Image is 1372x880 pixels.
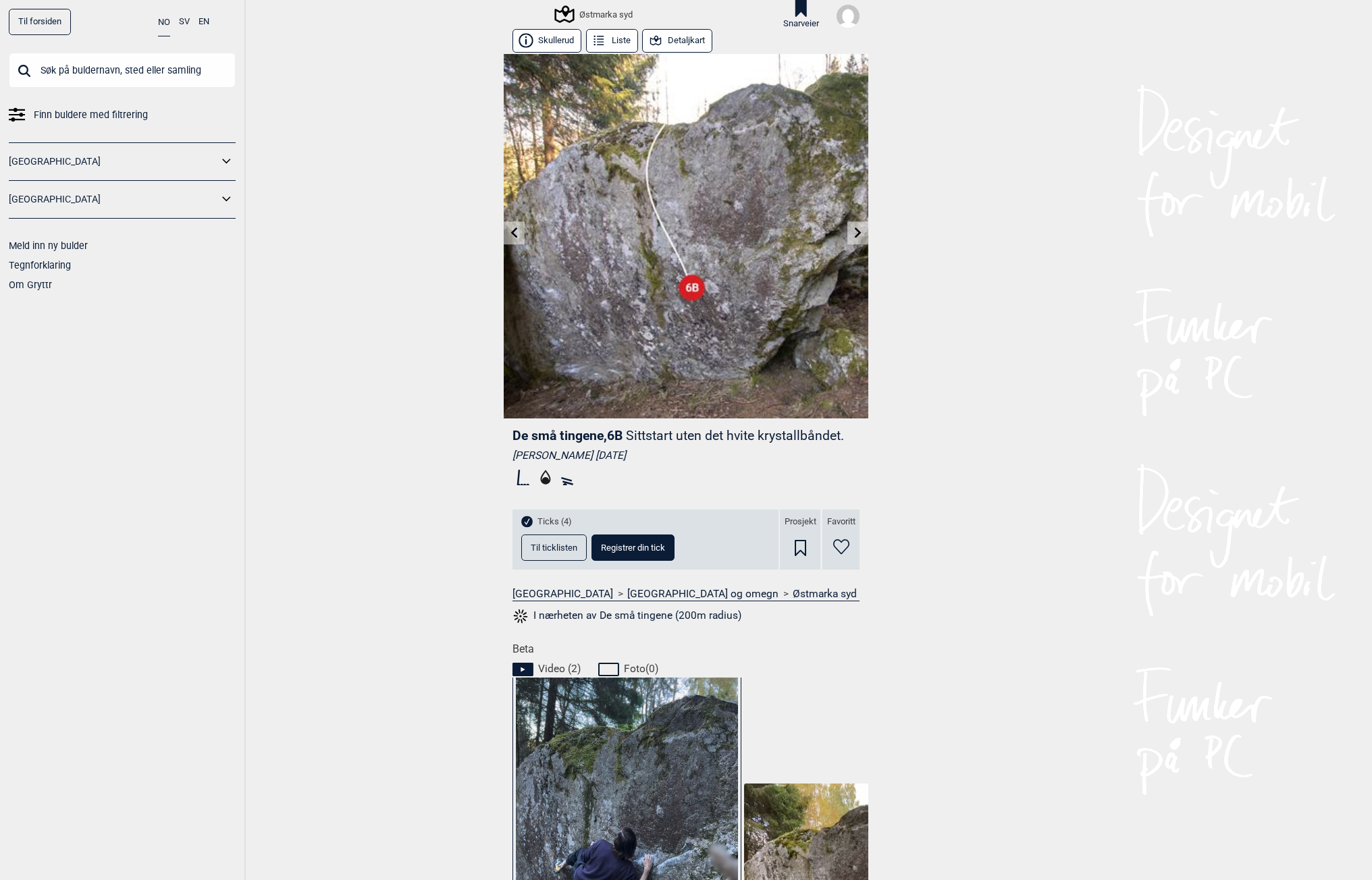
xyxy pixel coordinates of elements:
[504,54,868,418] img: De sma tingene 210617
[538,662,581,676] span: Video ( 2 )
[9,53,236,88] input: Søk på buldernavn, sted eller samling
[837,5,860,28] img: User fallback1
[642,29,712,53] button: Detaljkart
[586,29,638,53] button: Liste
[780,510,820,570] div: Prosjekt
[9,190,218,209] a: [GEOGRAPHIC_DATA]
[591,534,675,561] button: Registrer din tick
[9,105,236,125] a: Finn buldere med filtrering
[512,449,860,462] div: [PERSON_NAME] [DATE]
[9,152,218,171] a: [GEOGRAPHIC_DATA]
[827,516,855,528] span: Favoritt
[793,587,857,601] a: Østmarka syd
[556,6,633,22] div: Østmarka syd
[601,543,665,552] span: Registrer din tick
[9,279,52,290] a: Om Gryttr
[199,9,209,35] button: EN
[512,607,741,625] button: I nærheten av De små tingene (200m radius)
[626,428,844,443] p: Sittstart uten det hvite krystallbåndet.
[9,240,88,251] a: Meld inn ny bulder
[512,428,623,443] span: De små tingene , 6B
[627,587,779,601] a: [GEOGRAPHIC_DATA] og omegn
[9,260,71,271] a: Tegnforklaring
[179,9,190,35] button: SV
[512,587,613,601] a: [GEOGRAPHIC_DATA]
[158,9,170,36] button: NO
[521,534,587,561] button: Til ticklisten
[624,662,658,676] span: Foto ( 0 )
[531,543,577,552] span: Til ticklisten
[9,9,71,35] a: Til forsiden
[512,587,860,601] nav: > >
[34,105,148,125] span: Finn buldere med filtrering
[512,29,581,53] button: Skullerud
[537,516,572,528] span: Ticks (4)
